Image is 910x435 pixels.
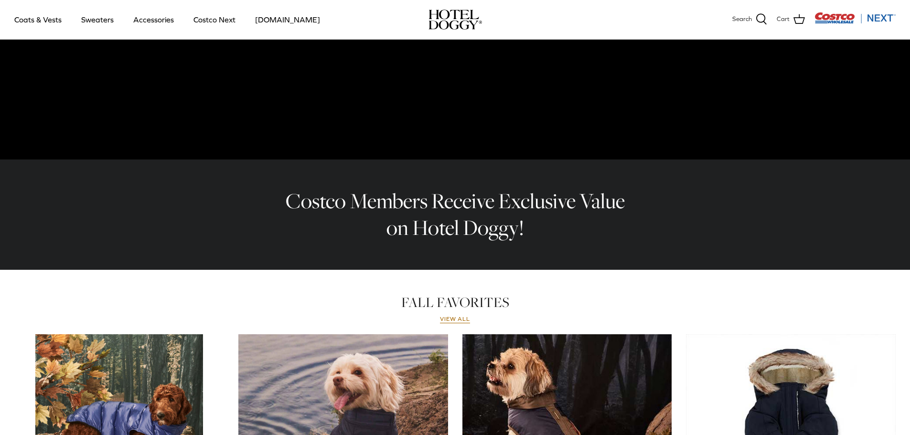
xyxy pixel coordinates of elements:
a: Cart [777,13,805,26]
a: Search [732,13,767,26]
a: View all [440,316,471,323]
a: FALL FAVORITES [401,293,509,312]
img: Costco Next [814,12,896,24]
a: Accessories [125,3,182,36]
a: hoteldoggy.com hoteldoggycom [428,10,482,30]
a: Costco Next [185,3,244,36]
a: Visit Costco Next [814,18,896,25]
h2: Costco Members Receive Exclusive Value on Hotel Doggy! [278,188,632,242]
a: Coats & Vests [6,3,70,36]
img: hoteldoggycom [428,10,482,30]
span: Cart [777,14,790,24]
a: [DOMAIN_NAME] [246,3,329,36]
span: Search [732,14,752,24]
a: Sweaters [73,3,122,36]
